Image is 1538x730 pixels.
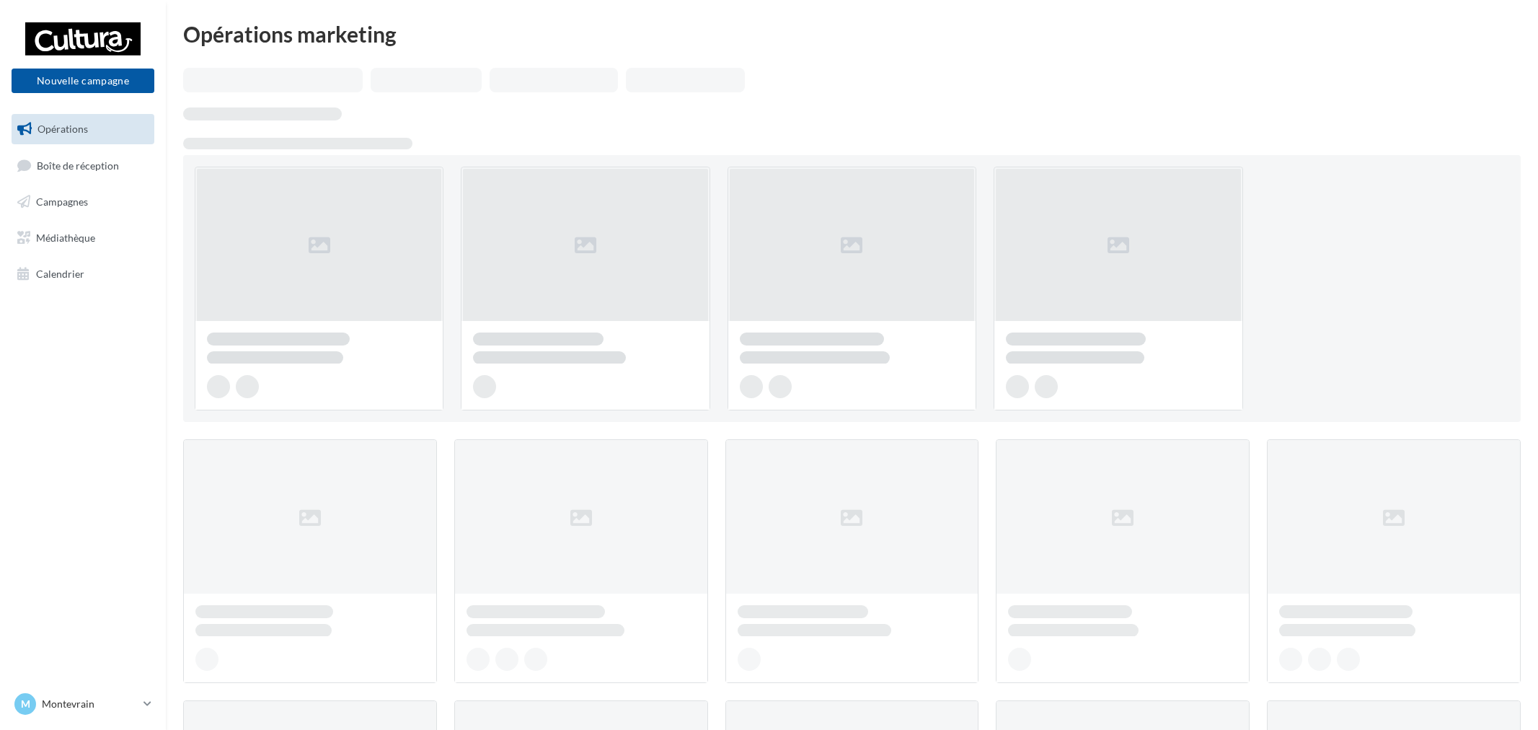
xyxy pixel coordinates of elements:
[9,150,157,181] a: Boîte de réception
[21,697,30,711] span: M
[42,697,138,711] p: Montevrain
[36,232,95,244] span: Médiathèque
[9,114,157,144] a: Opérations
[12,69,154,93] button: Nouvelle campagne
[36,195,88,208] span: Campagnes
[9,223,157,253] a: Médiathèque
[12,690,154,718] a: M Montevrain
[183,23,1521,45] div: Opérations marketing
[9,259,157,289] a: Calendrier
[36,267,84,279] span: Calendrier
[37,123,88,135] span: Opérations
[9,187,157,217] a: Campagnes
[37,159,119,171] span: Boîte de réception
